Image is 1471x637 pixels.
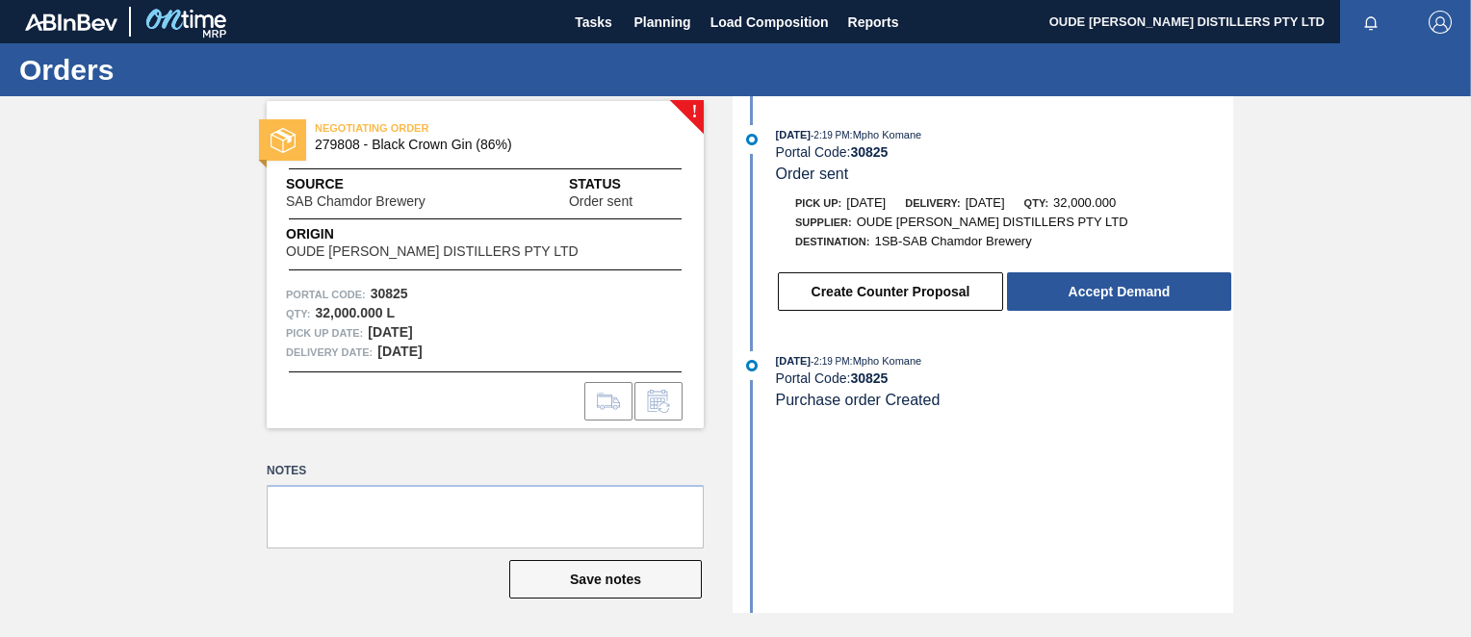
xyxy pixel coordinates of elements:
[850,370,888,386] strong: 30825
[19,59,361,81] h1: Orders
[746,134,758,145] img: atual
[371,286,408,301] strong: 30825
[1024,197,1048,209] span: Qty:
[776,144,1233,160] div: Portal Code:
[25,13,117,31] img: TNhmsLtSVTkK8tSr43FrP2fwEKptu5GPRR3wAAAABJRU5ErkJggg==
[795,217,852,228] span: Supplier:
[795,197,841,209] span: Pick up:
[710,11,829,34] span: Load Composition
[368,324,412,340] strong: [DATE]
[634,382,683,420] div: Inform order change
[267,457,704,485] label: Notes
[286,323,363,343] span: Pick up Date:
[634,11,691,34] span: Planning
[315,305,395,320] strong: 32,000.000 L
[811,356,850,367] span: - 2:19 PM
[850,129,922,140] span: : Mpho Komane
[286,285,366,304] span: Portal Code:
[286,343,373,362] span: Delivery Date:
[569,194,632,209] span: Order sent
[874,234,1031,248] span: 1SB-SAB Chamdor Brewery
[377,344,422,359] strong: [DATE]
[776,370,1233,386] div: Portal Code:
[315,118,584,138] span: NEGOTIATING ORDER
[286,304,310,323] span: Qty :
[509,560,702,599] button: Save notes
[795,236,869,247] span: Destination:
[850,144,888,160] strong: 30825
[584,382,632,420] div: Go to Load Composition
[776,129,811,140] span: [DATE]
[315,138,664,152] span: 279808 - Black Crown Gin (86%)
[286,244,579,259] span: OUDE [PERSON_NAME] DISTILLERS PTY LTD
[776,355,811,367] span: [DATE]
[905,197,960,209] span: Delivery:
[850,355,922,367] span: : Mpho Komane
[1053,195,1116,210] span: 32,000.000
[1007,272,1231,311] button: Accept Demand
[286,224,626,244] span: Origin
[1340,9,1402,36] button: Notifications
[776,166,849,182] span: Order sent
[569,174,684,194] span: Status
[857,215,1128,229] span: OUDE [PERSON_NAME] DISTILLERS PTY LTD
[271,128,296,153] img: status
[778,272,1003,311] button: Create Counter Proposal
[811,130,850,140] span: - 2:19 PM
[846,195,886,210] span: [DATE]
[776,392,941,408] span: Purchase order Created
[966,195,1005,210] span: [DATE]
[286,194,426,209] span: SAB Chamdor Brewery
[1429,11,1452,34] img: Logout
[746,360,758,371] img: atual
[286,174,483,194] span: Source
[573,11,615,34] span: Tasks
[848,11,899,34] span: Reports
